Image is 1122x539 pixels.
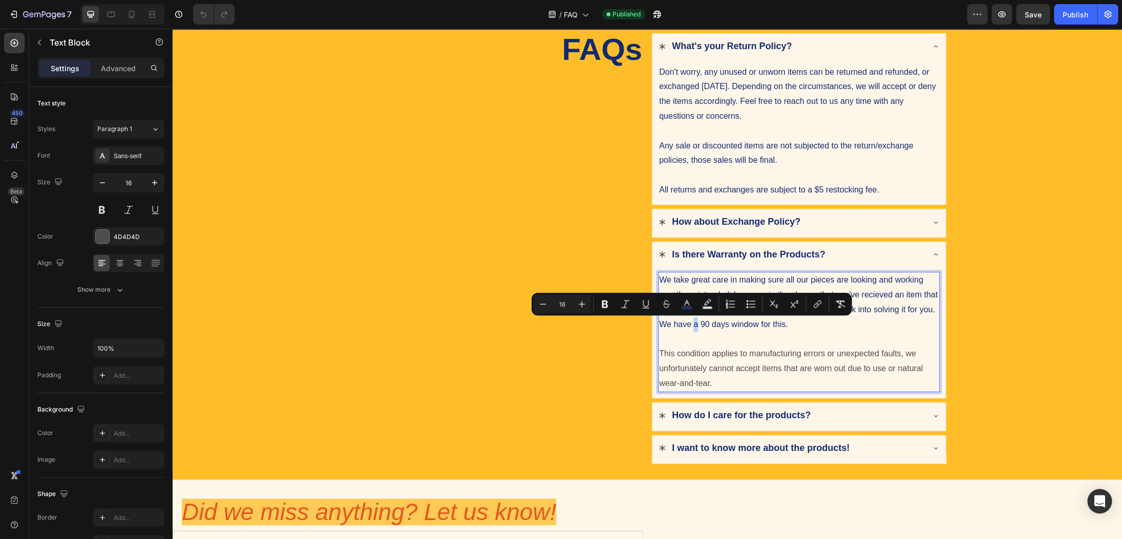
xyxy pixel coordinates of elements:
div: Font [37,151,50,160]
iframe: Design area [173,29,1122,539]
p: This condition applies to manufacturing errors or unexpected faults, we unfortunately cannot acce... [486,318,766,362]
div: Image [37,455,55,464]
span: FAQ [564,9,578,20]
span: / [559,9,562,20]
div: Border [37,513,57,522]
div: Size [37,176,65,189]
div: Align [37,256,66,270]
div: Editor contextual toolbar [532,293,852,315]
strong: I want to know more about the products! [499,414,677,424]
div: Width [37,343,54,353]
p: Any sale or discounted items are not subjected to the return/exchange policies, those sales will ... [486,110,766,140]
div: Sans-serif [114,152,162,161]
input: Auto [93,339,164,357]
button: Paragraph 1 [93,120,164,138]
p: Advanced [101,63,136,74]
div: Shape [37,487,70,501]
div: 450 [10,109,25,117]
div: Beta [8,187,25,196]
span: Published [612,10,641,19]
button: Publish [1054,4,1097,25]
div: Publish [1063,9,1088,20]
strong: Is there Warranty on the Products? [499,221,652,231]
div: Size [37,317,65,331]
button: Save [1016,4,1050,25]
button: 7 [4,4,76,25]
div: Background [37,403,87,417]
div: Add... [114,513,162,523]
div: Color [37,428,53,438]
span: We take great care in making sure all our pieces are looking and working exactly as intended, how... [486,247,765,299]
strong: How do I care for the products? [499,381,638,392]
div: Padding [37,371,61,380]
button: Show more [37,281,164,299]
strong: How about Exchange Policy? [499,188,628,198]
div: Add... [114,456,162,465]
span: Save [1025,10,1042,19]
p: Don't worry, any unused or unworn items can be returned and refunded, or exchanged [DATE]. Depend... [486,36,766,95]
div: Show more [77,285,125,295]
div: Open Intercom Messenger [1087,489,1112,513]
p: Text Block [50,36,137,49]
div: Styles [37,124,55,134]
span: Did we miss anything? Let us know! [9,470,384,497]
div: Undo/Redo [193,4,235,25]
p: 7 [67,8,72,20]
p: All returns and exchanges are subject to a $5 restocking fee. [486,154,766,169]
div: Text style [37,99,66,108]
div: Add... [114,371,162,380]
p: Settings [51,63,79,74]
div: Color [37,232,53,241]
div: 4D4D4D [114,232,162,242]
span: Paragraph 1 [97,124,132,134]
div: Rich Text Editor. Editing area: main [485,243,767,363]
div: Add... [114,429,162,438]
